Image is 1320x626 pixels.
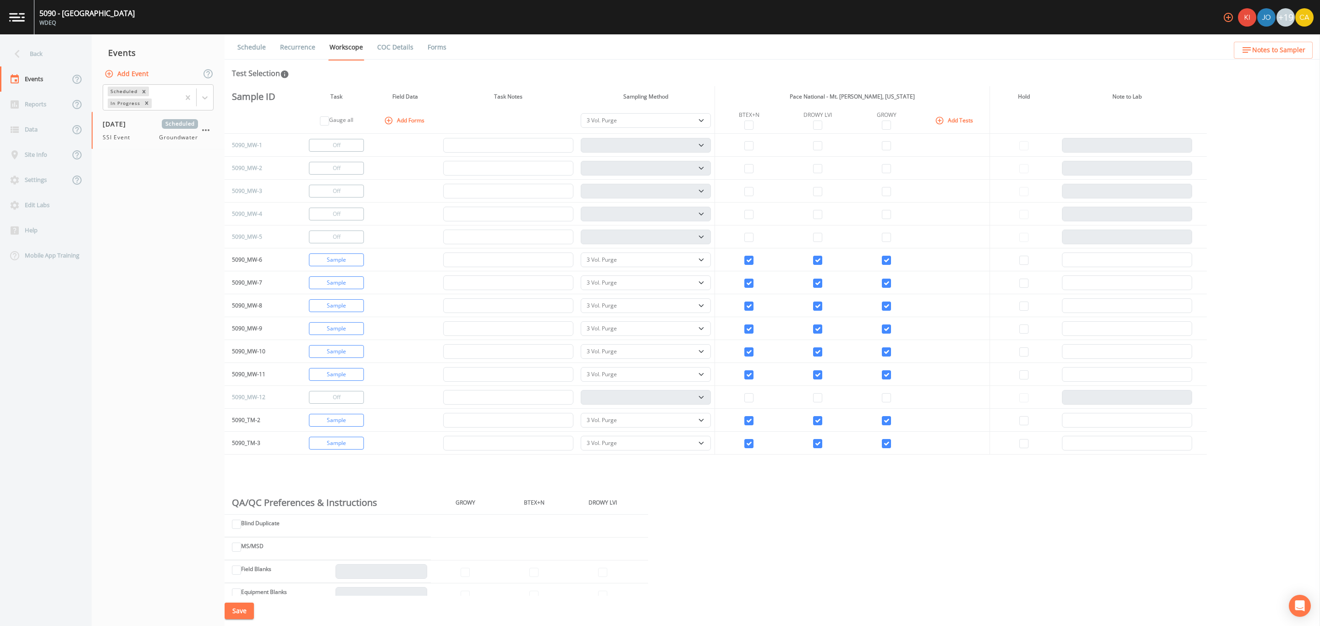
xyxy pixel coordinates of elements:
div: WDEQ [39,19,135,27]
img: logo [9,13,25,22]
th: BTEX+N [500,491,568,514]
button: Add Tests [933,113,977,128]
button: Off [309,391,364,404]
button: Sample [309,437,364,450]
td: 5090_MW-8 [225,294,293,317]
label: Gauge all [329,116,353,124]
div: GROWY [856,111,917,119]
td: 5090_MW-3 [225,180,293,203]
td: 5090_MW-6 [225,248,293,271]
div: Remove Scheduled [139,87,149,96]
th: Note to Lab [1058,86,1196,107]
button: Sample [309,253,364,266]
div: Open Intercom Messenger [1289,595,1311,617]
button: Sample [309,368,364,381]
div: Remove In Progress [142,99,152,108]
button: Off [309,162,364,175]
img: 37d9cc7f3e1b9ec8ec648c4f5b158cdc [1295,8,1314,27]
a: Workscope [328,34,364,60]
a: Schedule [236,34,267,60]
label: Field Blanks [241,565,271,573]
div: Kira Cunniff [1237,8,1257,27]
a: Recurrence [279,34,317,60]
a: [DATE]ScheduledSSI EventGroundwater [92,112,225,149]
button: Notes to Sampler [1234,42,1313,59]
div: Test Selection [232,68,289,79]
button: Add Forms [382,113,428,128]
button: Save [225,603,254,620]
button: Off [309,139,364,152]
div: 5090 - [GEOGRAPHIC_DATA] [39,8,135,19]
div: Events [92,41,225,64]
button: Sample [309,276,364,289]
span: Notes to Sampler [1252,44,1305,56]
label: MS/MSD [241,542,264,550]
div: +19 [1276,8,1295,27]
td: 5090_MW-2 [225,157,293,180]
th: Sample ID [225,86,293,107]
div: Scheduled [108,87,139,96]
img: 90c1b0c37970a682c16f0c9ace18ad6c [1238,8,1256,27]
button: Sample [309,322,364,335]
button: Sample [309,345,364,358]
td: 5090_MW-1 [225,134,293,157]
span: [DATE] [103,119,132,129]
a: Forms [426,34,448,60]
img: d2de15c11da5451b307a030ac90baa3e [1257,8,1276,27]
button: Off [309,231,364,243]
div: Josh Watzak [1257,8,1276,27]
td: 5090_MW-9 [225,317,293,340]
a: COC Details [376,34,415,60]
th: Hold [990,86,1058,107]
td: 5090_MW-12 [225,386,293,409]
th: Field Data [371,86,440,107]
div: DROWY LVI [787,111,848,119]
th: Task Notes [440,86,577,107]
td: 5090_MW-10 [225,340,293,363]
span: Scheduled [162,119,198,129]
button: Sample [309,299,364,312]
td: 5090_MW-4 [225,203,293,225]
th: Pace National - Mt. [PERSON_NAME], [US_STATE] [715,86,990,107]
td: 5090_TM-2 [225,409,293,432]
span: SSI Event [103,133,136,142]
th: GROWY [431,491,500,514]
th: QA/QC Preferences & Instructions [225,491,431,514]
td: 5090_MW-7 [225,271,293,294]
label: Blind Duplicate [241,519,280,527]
button: Add Event [103,66,152,82]
td: 5090_MW-11 [225,363,293,386]
label: Equipment Blanks [241,588,287,596]
div: In Progress [108,99,142,108]
svg: In this section you'll be able to select the analytical test to run, based on the media type, and... [280,70,289,79]
button: Off [309,185,364,198]
th: Sampling Method [577,86,715,107]
span: Groundwater [159,133,198,142]
th: DROWY LVI [568,491,637,514]
button: Sample [309,414,364,427]
th: Task [302,86,371,107]
div: BTEX+N [719,111,780,119]
button: Off [309,208,364,220]
td: 5090_TM-3 [225,432,293,455]
td: 5090_MW-5 [225,225,293,248]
